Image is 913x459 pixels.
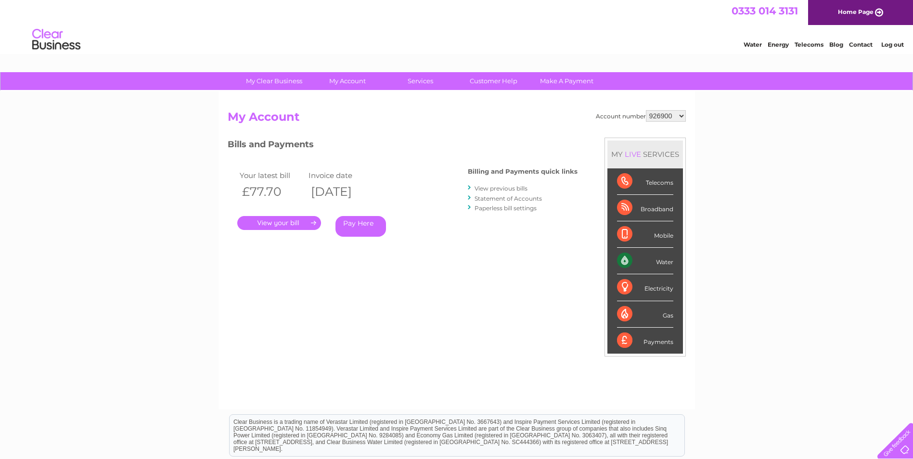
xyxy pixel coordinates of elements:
[237,216,321,230] a: .
[381,72,460,90] a: Services
[475,185,527,192] a: View previous bills
[228,138,578,154] h3: Bills and Payments
[306,169,375,182] td: Invoice date
[237,169,307,182] td: Your latest bill
[623,150,643,159] div: LIVE
[829,41,843,48] a: Blog
[768,41,789,48] a: Energy
[795,41,823,48] a: Telecoms
[468,168,578,175] h4: Billing and Payments quick links
[744,41,762,48] a: Water
[237,182,307,202] th: £77.70
[617,328,673,354] div: Payments
[607,140,683,168] div: MY SERVICES
[230,5,684,47] div: Clear Business is a trading name of Verastar Limited (registered in [GEOGRAPHIC_DATA] No. 3667643...
[32,25,81,54] img: logo.png
[849,41,873,48] a: Contact
[617,195,673,221] div: Broadband
[732,5,798,17] a: 0333 014 3131
[881,41,904,48] a: Log out
[228,110,686,128] h2: My Account
[306,182,375,202] th: [DATE]
[617,301,673,328] div: Gas
[617,274,673,301] div: Electricity
[596,110,686,122] div: Account number
[527,72,606,90] a: Make A Payment
[234,72,314,90] a: My Clear Business
[617,168,673,195] div: Telecoms
[454,72,533,90] a: Customer Help
[308,72,387,90] a: My Account
[617,248,673,274] div: Water
[617,221,673,248] div: Mobile
[335,216,386,237] a: Pay Here
[475,195,542,202] a: Statement of Accounts
[475,204,537,212] a: Paperless bill settings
